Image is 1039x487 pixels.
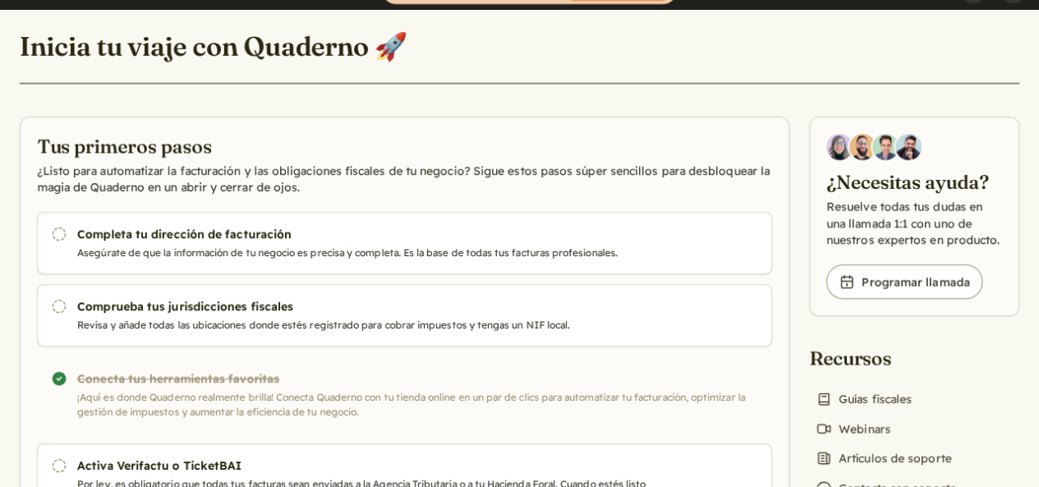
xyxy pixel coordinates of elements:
[826,170,1002,195] h2: ¿Necesitas ayuda?
[895,134,922,160] img: Javier Rubio, DevRel at Quaderno
[37,134,772,159] h2: Tus primeros pasos
[77,246,648,260] p: Asegúrate de que la información de tu negocio es precisa y completa. Es la base de todas tus fact...
[77,226,648,242] h3: Completa tu dirección de facturación
[849,134,876,160] img: Jairo Fumero, Account Executive at Quaderno
[77,298,648,315] h3: Comprueba tus jurisdicciones fiscales
[826,199,1002,248] p: Resuelve todas tus dudas en una llamada 1:1 con uno de nuestros expertos en producto.
[809,417,897,440] a: Webinars
[809,388,918,411] a: Guías fiscales
[20,30,408,63] h1: Inicia tu viaje con Quaderno 🚀
[77,457,648,474] h3: Activa Verifactu o TicketBAI
[826,134,853,160] img: Diana Carrasco, Account Executive at Quaderno
[826,264,982,299] a: Programar llamada
[809,447,958,470] a: Artículos de soporte
[37,284,772,347] a: Comprueba tus jurisdicciones fiscales Revisa y añade todas las ubicaciones donde estés registrado...
[809,346,963,371] h2: Recursos
[37,163,772,195] p: ¿Listo para automatizar la facturación y las obligaciones fiscales de tu negocio? Sigue estos pas...
[37,212,772,274] a: Completa tu dirección de facturación Asegúrate de que la información de tu negocio es precisa y c...
[872,134,899,160] img: Ivo Oltmans, Business Developer at Quaderno
[77,318,648,333] p: Revisa y añade todas las ubicaciones donde estés registrado para cobrar impuestos y tengas un NIF...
